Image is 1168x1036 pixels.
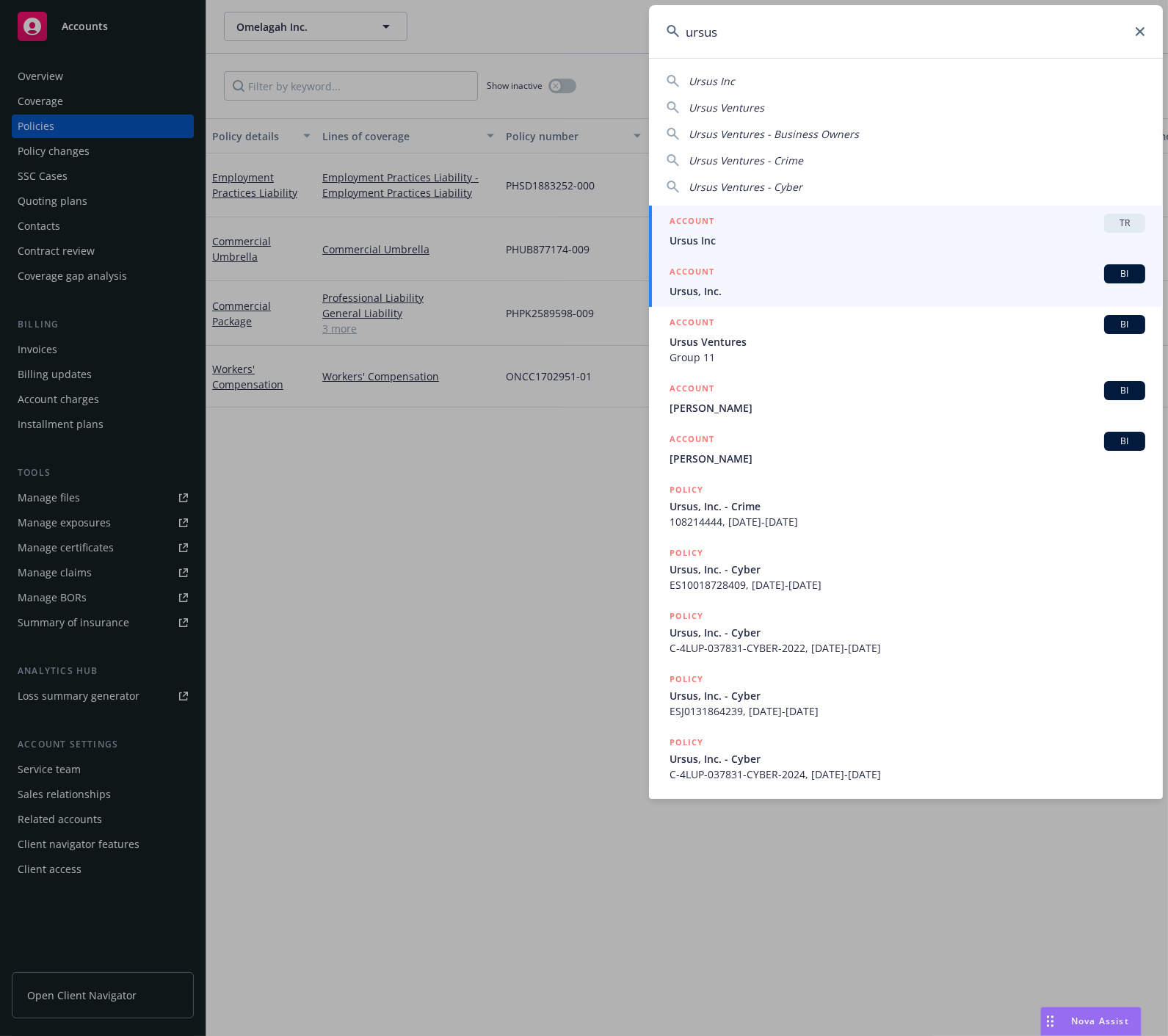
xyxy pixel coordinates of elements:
[670,751,1145,767] span: Ursus, Inc. - Cyber
[670,432,714,449] h5: ACCOUNT
[649,727,1163,790] a: POLICYUrsus, Inc. - CyberC-4LUP-037831-CYBER-2024, [DATE]-[DATE]
[689,127,859,141] span: Ursus Ventures - Business Owners
[1110,318,1139,331] span: BI
[670,233,1145,248] span: Ursus Inc
[689,180,802,194] span: Ursus Ventures - Cyber
[670,381,714,399] h5: ACCOUNT
[670,315,714,333] h5: ACCOUNT
[1110,435,1139,448] span: BI
[1040,1007,1142,1036] button: Nova Assist
[649,474,1163,537] a: POLICYUrsus, Inc. - Crime108214444, [DATE]-[DATE]
[649,307,1163,373] a: ACCOUNTBIUrsus VenturesGroup 11
[670,214,714,231] h5: ACCOUNT
[649,256,1163,307] a: ACCOUNTBIUrsus, Inc.
[689,74,735,88] span: Ursus Inc
[1041,1007,1059,1035] div: Drag to move
[670,283,1145,299] span: Ursus, Inc.
[1071,1015,1129,1027] span: Nova Assist
[649,206,1163,256] a: ACCOUNTTRUrsus Inc
[670,400,1145,416] span: [PERSON_NAME]
[670,562,1145,577] span: Ursus, Inc. - Cyber
[670,514,1145,529] span: 108214444, [DATE]-[DATE]
[670,577,1145,593] span: ES10018728409, [DATE]-[DATE]
[670,546,703,560] h5: POLICY
[670,703,1145,719] span: ESJ0131864239, [DATE]-[DATE]
[649,537,1163,601] a: POLICYUrsus, Inc. - CyberES10018728409, [DATE]-[DATE]
[670,609,703,623] h5: POLICY
[1110,217,1139,230] span: TR
[670,499,1145,514] span: Ursus, Inc. - Crime
[670,349,1145,365] span: Group 11
[670,640,1145,656] span: C-4LUP-037831-CYBER-2022, [DATE]-[DATE]
[649,664,1163,727] a: POLICYUrsus, Inc. - CyberESJ0131864239, [DATE]-[DATE]
[689,101,764,115] span: Ursus Ventures
[670,482,703,497] h5: POLICY
[1110,267,1139,280] span: BI
[670,672,703,687] h5: POLICY
[649,601,1163,664] a: POLICYUrsus, Inc. - CyberC-4LUP-037831-CYBER-2022, [DATE]-[DATE]
[670,451,1145,466] span: [PERSON_NAME]
[649,373,1163,424] a: ACCOUNTBI[PERSON_NAME]
[670,334,1145,349] span: Ursus Ventures
[1110,384,1139,397] span: BI
[670,688,1145,703] span: Ursus, Inc. - Cyber
[670,264,714,282] h5: ACCOUNT
[689,153,803,167] span: Ursus Ventures - Crime
[649,5,1163,58] input: Search...
[649,424,1163,474] a: ACCOUNTBI[PERSON_NAME]
[670,767,1145,782] span: C-4LUP-037831-CYBER-2024, [DATE]-[DATE]
[670,625,1145,640] span: Ursus, Inc. - Cyber
[670,735,703,750] h5: POLICY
